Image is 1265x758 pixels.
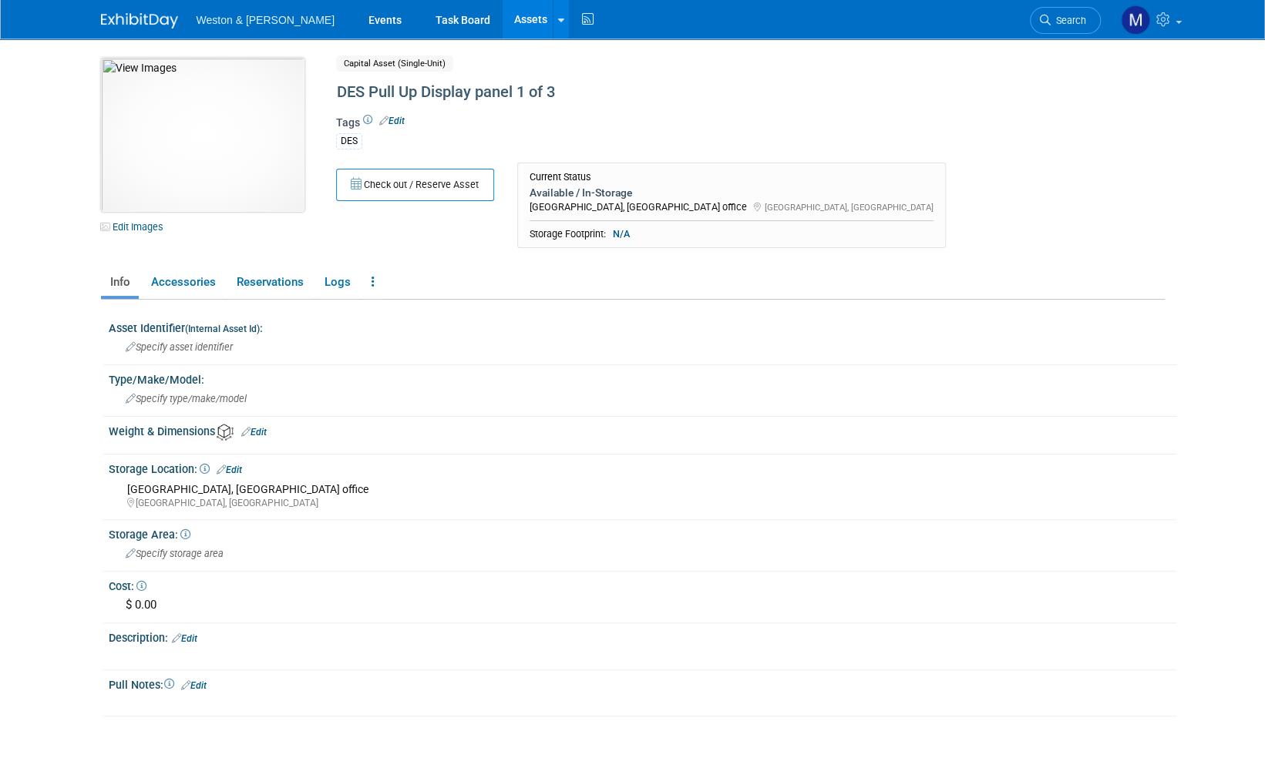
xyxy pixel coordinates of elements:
[127,497,1165,510] div: [GEOGRAPHIC_DATA], [GEOGRAPHIC_DATA]
[241,427,267,438] a: Edit
[217,465,242,475] a: Edit
[109,368,1176,387] div: Type/Make/Model:
[227,269,312,296] a: Reservations
[109,317,1176,336] div: Asset Identifier :
[1121,5,1150,35] img: Mary Ann Trujillo
[109,626,1176,646] div: Description:
[126,393,247,404] span: Specify type/make/model
[109,673,1176,693] div: Pull Notes:
[336,115,1038,159] div: Tags
[185,324,260,334] small: (Internal Asset Id)
[109,458,1176,478] div: Storage Location:
[336,169,494,201] button: Check out / Reserve Asset
[109,575,1176,594] div: Cost:
[530,186,934,200] div: Available / In-Storage
[379,116,405,126] a: Edit
[331,79,1038,106] div: DES Pull Up Display panel 1 of 3
[217,424,234,441] img: Asset Weight and Dimensions
[608,227,634,241] span: N/A
[101,58,304,212] img: View Images
[127,483,368,495] span: [GEOGRAPHIC_DATA], [GEOGRAPHIC_DATA] office
[1051,15,1086,26] span: Search
[126,341,233,353] span: Specify asset identifier
[120,593,1165,617] div: $ 0.00
[1030,7,1101,34] a: Search
[109,528,190,541] span: Storage Area:
[530,227,934,241] div: Storage Footprint:
[181,680,207,691] a: Edit
[530,201,747,213] span: [GEOGRAPHIC_DATA], [GEOGRAPHIC_DATA] office
[101,217,170,236] a: Edit Images
[172,633,197,644] a: Edit
[101,13,178,29] img: ExhibitDay
[315,269,359,296] a: Logs
[101,269,139,296] a: Info
[109,420,1176,441] div: Weight & Dimensions
[765,202,934,213] span: [GEOGRAPHIC_DATA], [GEOGRAPHIC_DATA]
[197,14,335,26] span: Weston & [PERSON_NAME]
[126,548,224,559] span: Specify storage area
[530,171,934,183] div: Current Status
[142,269,224,296] a: Accessories
[336,133,362,149] div: DES
[336,55,453,72] span: Capital Asset (Single-Unit)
